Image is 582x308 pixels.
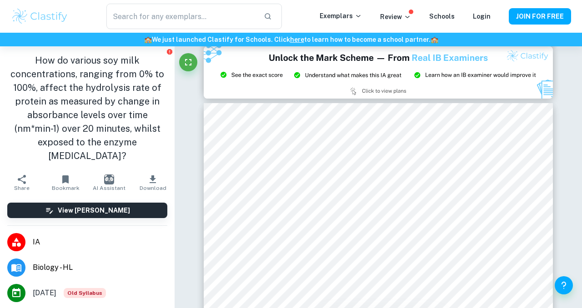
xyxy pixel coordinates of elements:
[140,185,166,191] span: Download
[473,13,491,20] a: Login
[131,170,175,195] button: Download
[166,48,173,55] button: Report issue
[179,53,197,71] button: Fullscreen
[33,288,56,298] span: [DATE]
[64,288,106,298] span: Old Syllabus
[429,13,455,20] a: Schools
[555,276,573,294] button: Help and Feedback
[87,170,131,195] button: AI Assistant
[144,36,152,43] span: 🏫
[380,12,411,22] p: Review
[64,288,106,298] div: Starting from the May 2025 session, the Biology IA requirements have changed. It's OK to refer to...
[290,36,304,43] a: here
[431,36,438,43] span: 🏫
[33,262,167,273] span: Biology - HL
[11,7,69,25] img: Clastify logo
[204,46,553,99] img: Ad
[14,185,30,191] span: Share
[104,174,114,184] img: AI Assistant
[7,54,167,163] h1: How do various soy milk concentrations, ranging from 0% to 100%, affect the hydrolysis rate of pr...
[320,11,362,21] p: Exemplars
[106,4,256,29] input: Search for any exemplars...
[7,203,167,218] button: View [PERSON_NAME]
[33,237,167,248] span: IA
[2,35,580,45] h6: We just launched Clastify for Schools. Click to learn how to become a school partner.
[93,185,125,191] span: AI Assistant
[44,170,87,195] button: Bookmark
[58,205,130,215] h6: View [PERSON_NAME]
[52,185,80,191] span: Bookmark
[509,8,571,25] button: JOIN FOR FREE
